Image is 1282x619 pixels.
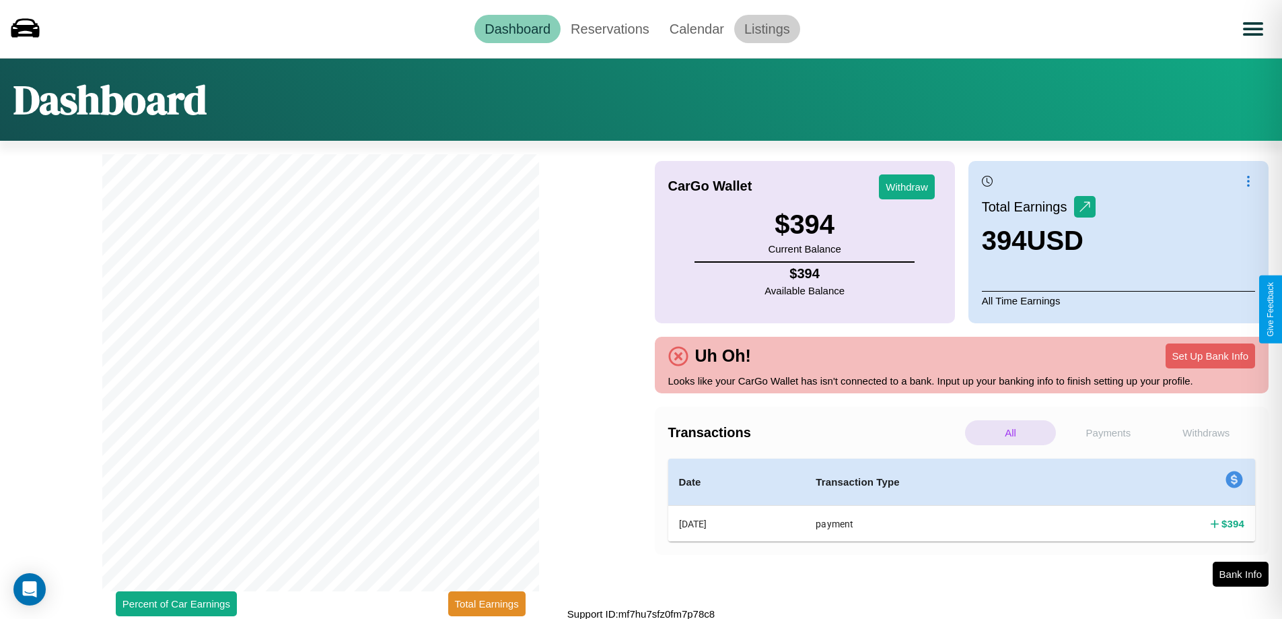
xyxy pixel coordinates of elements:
button: Bank Info [1213,562,1269,587]
p: Looks like your CarGo Wallet has isn't connected to a bank. Input up your banking info to finish ... [668,372,1256,390]
h4: CarGo Wallet [668,178,752,194]
h3: 394 USD [982,226,1096,256]
h4: Uh Oh! [688,346,758,366]
h4: Transaction Type [816,474,1085,490]
button: Open menu [1234,10,1272,48]
h3: $ 394 [768,209,841,240]
h4: Transactions [668,425,962,441]
h4: Date [679,474,795,490]
p: Total Earnings [982,195,1074,219]
button: Set Up Bank Info [1166,344,1255,368]
table: simple table [668,459,1256,542]
a: Reservations [561,15,660,43]
button: Percent of Car Earnings [116,591,237,616]
th: [DATE] [668,506,806,542]
p: Available Balance [764,282,845,300]
a: Listings [734,15,800,43]
div: Give Feedback [1266,282,1275,337]
p: Current Balance [768,240,841,258]
p: All Time Earnings [982,291,1255,310]
h4: $ 394 [1221,517,1244,531]
a: Dashboard [474,15,561,43]
th: payment [805,506,1096,542]
h4: $ 394 [764,266,845,282]
p: Withdraws [1161,420,1252,445]
h1: Dashboard [13,72,207,127]
button: Total Earnings [448,591,526,616]
div: Open Intercom Messenger [13,573,46,606]
a: Calendar [660,15,734,43]
p: All [965,420,1056,445]
p: Payments [1063,420,1153,445]
button: Withdraw [879,174,935,199]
